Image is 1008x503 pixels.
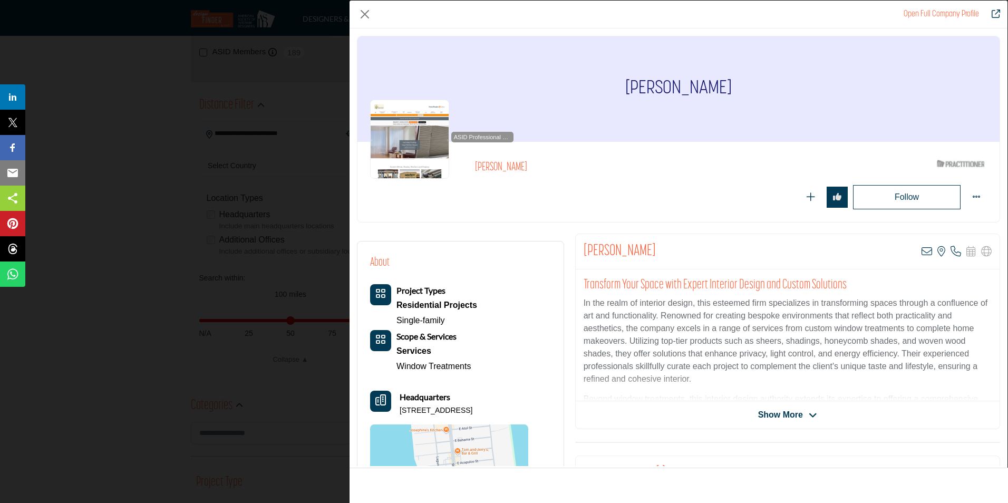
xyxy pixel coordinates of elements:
p: Beyond window treatments, this interior design authority extends its expertise to offering a comp... [584,393,992,481]
h2: About [370,254,390,272]
button: Redirect to login [853,185,961,209]
p: [STREET_ADDRESS] [400,405,472,416]
button: Category Icon [370,284,391,305]
a: Project Types [396,286,445,295]
h1: [PERSON_NAME] [625,36,732,142]
h2: [PERSON_NAME] [475,161,765,175]
h2: Latest Activities (1) [584,464,665,483]
a: Redirect to jeri-garrett [904,10,979,18]
img: jeri-garrett logo [370,100,449,179]
a: Redirect to jeri-garrett [984,8,1000,21]
h2: Jeri Garrett [584,242,656,261]
a: Scope & Services [396,332,457,341]
button: More Options [966,187,987,208]
a: Single-family [396,316,445,325]
a: Services [396,343,471,359]
b: Headquarters [400,391,450,403]
button: Category Icon [370,330,391,351]
div: Interior and exterior spaces including lighting, layouts, furnishings, accessories, artwork, land... [396,343,471,359]
h2: Transform Your Space with Expert Interior Design and Custom Solutions [584,277,992,293]
img: ASID Qualified Practitioners [937,157,984,170]
div: Types of projects range from simple residential renovations to highly complex commercial initiati... [396,297,477,313]
b: Scope & Services [396,331,457,341]
b: Project Types [396,285,445,295]
button: Headquarter icon [370,391,391,412]
button: Redirect to login page [827,187,848,208]
span: Show More [758,409,803,421]
button: Close [357,6,373,22]
a: Window Treatments [396,362,471,371]
span: ASID Professional Practitioner [453,133,511,142]
a: Residential Projects [396,297,477,313]
button: Redirect to login page [800,187,821,208]
p: In the realm of interior design, this esteemed firm specializes in transforming spaces through a ... [584,297,992,385]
